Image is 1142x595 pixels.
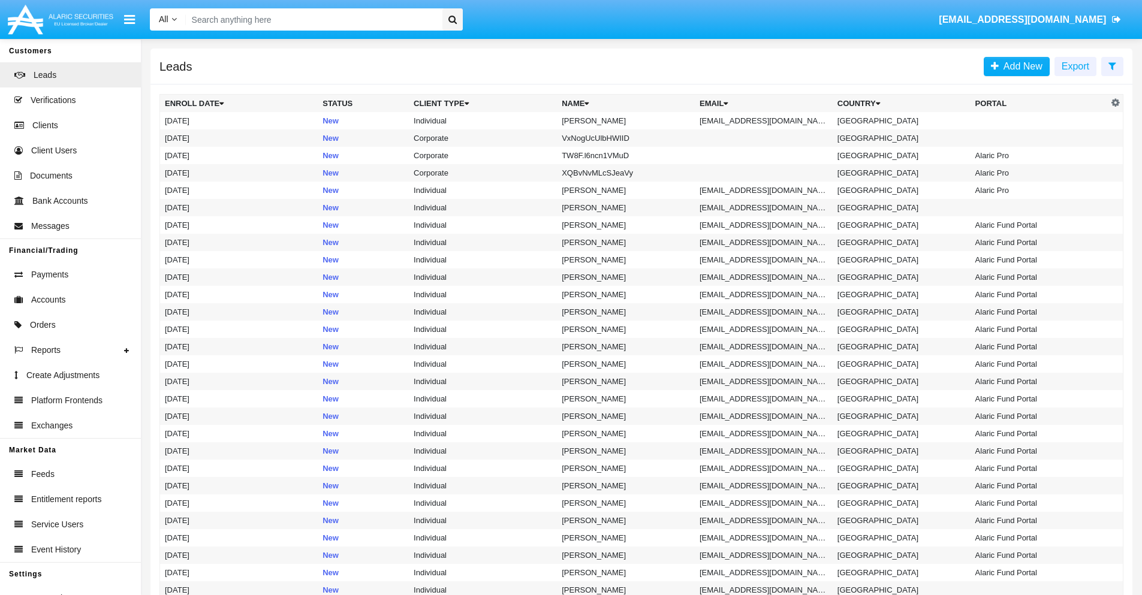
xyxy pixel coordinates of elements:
td: Individual [409,216,557,234]
td: [EMAIL_ADDRESS][DOMAIN_NAME] [695,564,833,581]
td: [GEOGRAPHIC_DATA] [833,494,971,512]
span: Client Users [31,144,77,157]
td: [GEOGRAPHIC_DATA] [833,303,971,321]
td: [GEOGRAPHIC_DATA] [833,338,971,355]
td: New [318,546,409,564]
td: [PERSON_NAME] [557,199,695,216]
td: Individual [409,512,557,529]
td: [DATE] [160,460,318,477]
span: Event History [31,543,81,556]
td: TW8F.l6ncn1VMuD [557,147,695,164]
td: Alaric Fund Portal [971,529,1108,546]
td: New [318,199,409,216]
td: VxNogUcUlbHWIID [557,129,695,147]
td: [DATE] [160,390,318,407]
td: [PERSON_NAME] [557,564,695,581]
td: [EMAIL_ADDRESS][DOMAIN_NAME] [695,199,833,216]
a: All [150,13,186,26]
span: Entitlement reports [31,493,102,506]
td: [DATE] [160,529,318,546]
td: [DATE] [160,442,318,460]
button: Export [1054,57,1096,76]
td: [DATE] [160,129,318,147]
td: Alaric Fund Portal [971,216,1108,234]
td: New [318,112,409,129]
td: Alaric Fund Portal [971,338,1108,355]
input: Search [186,8,438,31]
td: [PERSON_NAME] [557,321,695,338]
td: New [318,494,409,512]
td: [GEOGRAPHIC_DATA] [833,564,971,581]
td: Individual [409,182,557,199]
td: New [318,407,409,425]
td: New [318,303,409,321]
span: Payments [31,268,68,281]
td: Individual [409,390,557,407]
td: Individual [409,460,557,477]
td: New [318,460,409,477]
td: Corporate [409,147,557,164]
td: [EMAIL_ADDRESS][DOMAIN_NAME] [695,234,833,251]
td: [DATE] [160,182,318,199]
a: Add New [984,57,1050,76]
td: Alaric Fund Portal [971,564,1108,581]
td: Individual [409,112,557,129]
td: [GEOGRAPHIC_DATA] [833,321,971,338]
span: Exchanges [31,419,73,432]
td: [EMAIL_ADDRESS][DOMAIN_NAME] [695,546,833,564]
td: Alaric Fund Portal [971,494,1108,512]
td: Alaric Fund Portal [971,268,1108,286]
td: [PERSON_NAME] [557,442,695,460]
td: [PERSON_NAME] [557,355,695,373]
td: Alaric Fund Portal [971,251,1108,268]
td: [PERSON_NAME] [557,182,695,199]
td: New [318,477,409,494]
td: Individual [409,286,557,303]
td: [EMAIL_ADDRESS][DOMAIN_NAME] [695,286,833,303]
td: [GEOGRAPHIC_DATA] [833,164,971,182]
td: [PERSON_NAME] [557,373,695,390]
td: Alaric Fund Portal [971,234,1108,251]
td: Alaric Fund Portal [971,512,1108,529]
td: New [318,529,409,546]
span: Platform Frontends [31,394,103,407]
td: Individual [409,373,557,390]
td: [EMAIL_ADDRESS][DOMAIN_NAME] [695,529,833,546]
td: [EMAIL_ADDRESS][DOMAIN_NAME] [695,494,833,512]
td: [DATE] [160,321,318,338]
td: New [318,338,409,355]
span: Service Users [31,518,83,531]
td: [GEOGRAPHIC_DATA] [833,182,971,199]
td: Individual [409,321,557,338]
td: [PERSON_NAME] [557,407,695,425]
td: [GEOGRAPHIC_DATA] [833,546,971,564]
span: Add New [999,61,1042,71]
td: Corporate [409,129,557,147]
td: Alaric Pro [971,182,1108,199]
td: Corporate [409,164,557,182]
td: XQBvNvMLcSJeaVy [557,164,695,182]
td: [EMAIL_ADDRESS][DOMAIN_NAME] [695,390,833,407]
td: Alaric Pro [971,147,1108,164]
td: New [318,425,409,442]
td: Individual [409,199,557,216]
th: Portal [971,95,1108,113]
span: [EMAIL_ADDRESS][DOMAIN_NAME] [939,14,1106,25]
td: [GEOGRAPHIC_DATA] [833,373,971,390]
th: Client Type [409,95,557,113]
td: Alaric Fund Portal [971,286,1108,303]
td: [DATE] [160,373,318,390]
td: Alaric Fund Portal [971,373,1108,390]
td: [DATE] [160,164,318,182]
td: [PERSON_NAME] [557,286,695,303]
td: [PERSON_NAME] [557,390,695,407]
td: [GEOGRAPHIC_DATA] [833,286,971,303]
td: New [318,442,409,460]
th: Status [318,95,409,113]
td: [PERSON_NAME] [557,338,695,355]
td: [PERSON_NAME] [557,512,695,529]
td: [EMAIL_ADDRESS][DOMAIN_NAME] [695,112,833,129]
td: [GEOGRAPHIC_DATA] [833,512,971,529]
td: Alaric Fund Portal [971,303,1108,321]
td: [EMAIL_ADDRESS][DOMAIN_NAME] [695,338,833,355]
